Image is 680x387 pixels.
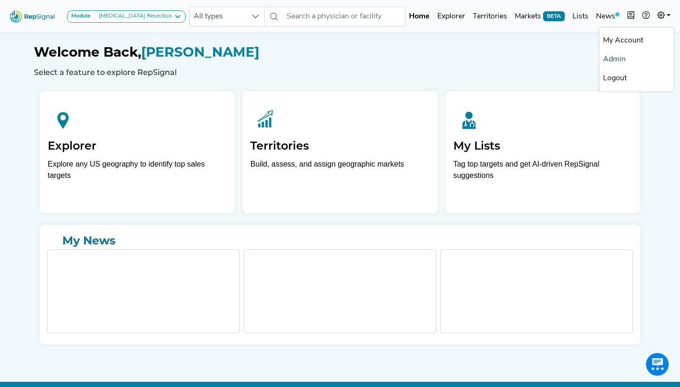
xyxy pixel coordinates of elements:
[242,91,437,213] a: TerritoriesBuild, assess, and assign geographic markets
[453,139,632,153] h2: My Lists
[405,7,433,26] a: Home
[34,44,141,60] span: Welcome Back,
[623,7,638,26] button: Intel Book
[40,91,235,213] a: ExplorerExplore any US geography to identify top sales targets
[599,50,674,69] a: Admin
[592,7,623,26] a: News
[599,31,674,50] a: My Account
[34,68,646,77] h6: Select a feature to explore RepSignal
[67,10,186,23] button: Module[MEDICAL_DATA] Resection
[469,7,511,26] a: Territories
[283,7,406,26] input: Search a physician or facility
[511,7,569,26] a: MarketsBETA
[453,159,632,186] p: Tag top targets and get AI-driven RepSignal suggestions
[95,13,172,20] div: [MEDICAL_DATA] Resection
[433,7,469,26] a: Explorer
[599,69,674,88] a: Logout
[190,7,246,26] span: All types
[250,139,429,153] h2: Territories
[543,11,565,21] span: BETA
[34,44,646,60] h1: [PERSON_NAME]
[445,91,640,213] a: My ListsTag top targets and get AI-driven RepSignal suggestions
[47,232,633,249] a: My News
[250,159,429,186] p: Build, assess, and assign geographic markets
[71,13,91,19] strong: Module
[569,7,592,26] a: Lists
[48,139,227,153] h2: Explorer
[48,159,227,181] div: Explore any US geography to identify top sales targets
